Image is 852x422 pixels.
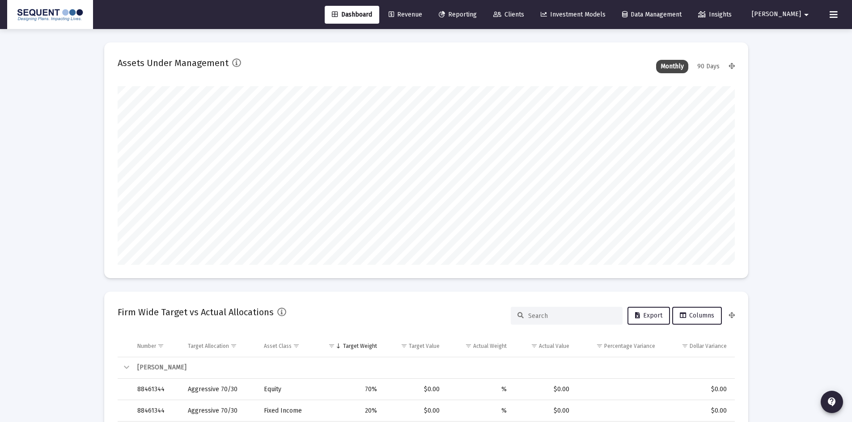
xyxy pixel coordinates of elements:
div: $0.00 [519,406,570,415]
a: Dashboard [325,6,379,24]
button: Export [627,307,670,325]
div: Actual Value [539,343,569,350]
span: Investment Models [541,11,606,18]
div: $0.00 [668,406,727,415]
td: Column Target Value [383,335,446,357]
a: Investment Models [534,6,613,24]
span: Show filter options for column 'Actual Value' [531,343,538,349]
span: Columns [680,312,714,319]
span: Show filter options for column 'Asset Class' [293,343,300,349]
a: Clients [486,6,531,24]
td: Column Asset Class [258,335,317,357]
mat-icon: arrow_drop_down [801,6,812,24]
span: Insights [698,11,732,18]
td: Column Actual Value [513,335,576,357]
a: Data Management [615,6,689,24]
span: Dashboard [332,11,372,18]
td: Collapse [118,357,131,379]
div: 70% [323,385,377,394]
div: Asset Class [264,343,292,350]
div: Target Value [409,343,440,350]
div: Number [137,343,156,350]
td: Aggressive 70/30 [182,400,258,422]
span: Reporting [439,11,477,18]
td: Equity [258,379,317,400]
mat-icon: contact_support [827,397,837,407]
div: Actual Weight [473,343,507,350]
div: Target Allocation [188,343,229,350]
td: Column Target Allocation [182,335,258,357]
h2: Assets Under Management [118,56,229,70]
img: Dashboard [14,6,86,24]
div: % [452,385,507,394]
div: Dollar Variance [690,343,727,350]
button: Columns [672,307,722,325]
div: Percentage Variance [604,343,655,350]
td: 88461344 [131,400,182,422]
span: Show filter options for column 'Number' [157,343,164,349]
span: [PERSON_NAME] [752,11,801,18]
a: Revenue [381,6,429,24]
div: Target Weight [343,343,377,350]
td: Column Percentage Variance [576,335,661,357]
span: Show filter options for column 'Target Weight' [328,343,335,349]
div: Monthly [656,60,688,73]
div: $0.00 [390,406,440,415]
span: Show filter options for column 'Dollar Variance' [682,343,688,349]
div: 20% [323,406,377,415]
input: Search [528,312,616,320]
a: Reporting [432,6,484,24]
span: Show filter options for column 'Target Value' [401,343,407,349]
div: 90 Days [693,60,724,73]
span: Data Management [622,11,682,18]
span: Show filter options for column 'Actual Weight' [465,343,472,349]
span: Revenue [389,11,422,18]
div: $0.00 [519,385,570,394]
span: Show filter options for column 'Percentage Variance' [596,343,603,349]
span: Export [635,312,662,319]
td: Aggressive 70/30 [182,379,258,400]
h2: Firm Wide Target vs Actual Allocations [118,305,274,319]
span: Clients [493,11,524,18]
a: Insights [691,6,739,24]
td: Column Number [131,335,182,357]
td: Fixed Income [258,400,317,422]
td: Column Actual Weight [446,335,513,357]
td: Column Dollar Variance [661,335,735,357]
td: Column Target Weight [317,335,383,357]
div: $0.00 [390,385,440,394]
div: $0.00 [668,385,727,394]
span: Show filter options for column 'Target Allocation' [230,343,237,349]
div: [PERSON_NAME] [137,363,727,372]
td: 88461344 [131,379,182,400]
button: [PERSON_NAME] [741,5,822,23]
div: % [452,406,507,415]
